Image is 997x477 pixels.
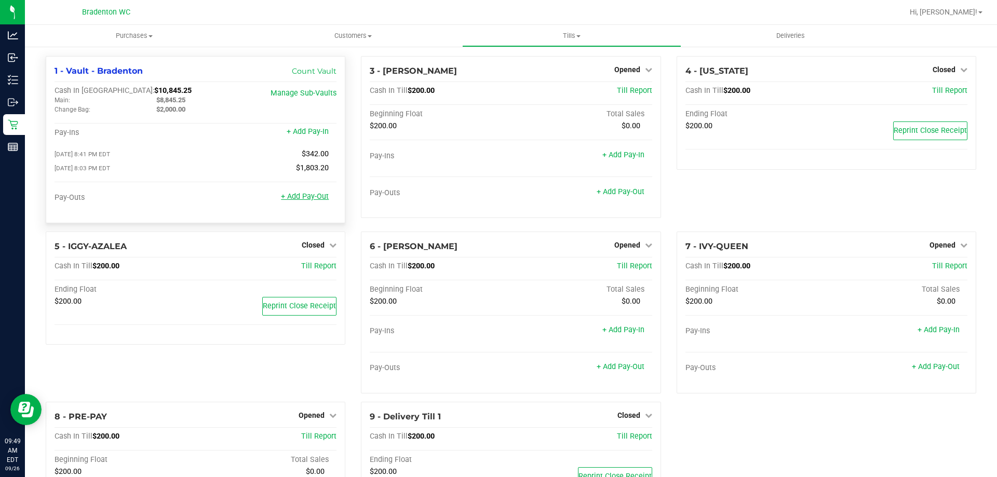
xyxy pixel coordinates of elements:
[244,31,462,40] span: Customers
[92,262,119,270] span: $200.00
[685,326,827,336] div: Pay-Ins
[685,66,748,76] span: 4 - [US_STATE]
[55,66,143,76] span: 1 - Vault - Bradenton
[55,241,127,251] span: 5 - IGGY-AZALEA
[55,432,92,441] span: Cash In Till
[511,110,652,119] div: Total Sales
[55,455,196,465] div: Beginning Float
[55,297,82,306] span: $200.00
[723,86,750,95] span: $200.00
[156,96,185,104] span: $8,845.25
[8,75,18,85] inline-svg: Inventory
[154,86,192,95] span: $10,845.25
[370,86,408,95] span: Cash In Till
[685,86,723,95] span: Cash In Till
[614,65,640,74] span: Opened
[301,432,336,441] a: Till Report
[932,262,967,270] a: Till Report
[292,66,336,76] a: Count Vault
[55,412,107,421] span: 8 - PRE-PAY
[196,455,337,465] div: Total Sales
[617,432,652,441] a: Till Report
[370,455,511,465] div: Ending Float
[8,97,18,107] inline-svg: Outbound
[408,86,435,95] span: $200.00
[302,241,325,249] span: Closed
[25,31,244,40] span: Purchases
[685,110,827,119] div: Ending Float
[5,437,20,465] p: 09:49 AM EDT
[929,241,955,249] span: Opened
[271,89,336,98] a: Manage Sub-Vaults
[894,126,967,135] span: Reprint Close Receipt
[296,163,329,172] span: $1,803.20
[912,362,960,371] a: + Add Pay-Out
[685,121,712,130] span: $200.00
[55,262,92,270] span: Cash In Till
[370,363,511,373] div: Pay-Outs
[370,297,397,306] span: $200.00
[614,241,640,249] span: Opened
[826,285,967,294] div: Total Sales
[685,285,827,294] div: Beginning Float
[370,188,511,198] div: Pay-Outs
[55,151,110,158] span: [DATE] 8:41 PM EDT
[937,297,955,306] span: $0.00
[281,192,329,201] a: + Add Pay-Out
[301,262,336,270] span: Till Report
[55,193,196,202] div: Pay-Outs
[370,285,511,294] div: Beginning Float
[244,25,462,47] a: Customers
[302,149,329,158] span: $342.00
[893,121,967,140] button: Reprint Close Receipt
[8,142,18,152] inline-svg: Reports
[306,467,325,476] span: $0.00
[299,411,325,419] span: Opened
[55,128,196,138] div: Pay-Ins
[685,262,723,270] span: Cash In Till
[8,52,18,63] inline-svg: Inbound
[370,66,457,76] span: 3 - [PERSON_NAME]
[55,467,82,476] span: $200.00
[617,86,652,95] a: Till Report
[370,432,408,441] span: Cash In Till
[8,30,18,40] inline-svg: Analytics
[408,262,435,270] span: $200.00
[933,65,955,74] span: Closed
[5,465,20,472] p: 09/26
[723,262,750,270] span: $200.00
[617,262,652,270] a: Till Report
[597,362,644,371] a: + Add Pay-Out
[82,8,130,17] span: Bradenton WC
[685,297,712,306] span: $200.00
[932,86,967,95] a: Till Report
[370,262,408,270] span: Cash In Till
[463,31,680,40] span: Tills
[55,97,70,104] span: Main:
[262,297,336,316] button: Reprint Close Receipt
[370,412,441,421] span: 9 - Delivery Till 1
[92,432,119,441] span: $200.00
[10,394,42,425] iframe: Resource center
[55,86,154,95] span: Cash In [GEOGRAPHIC_DATA]:
[462,25,681,47] a: Tills
[370,121,397,130] span: $200.00
[263,302,336,310] span: Reprint Close Receipt
[55,106,90,113] span: Change Bag:
[156,105,185,113] span: $2,000.00
[622,297,640,306] span: $0.00
[622,121,640,130] span: $0.00
[602,151,644,159] a: + Add Pay-In
[408,432,435,441] span: $200.00
[681,25,900,47] a: Deliveries
[685,241,748,251] span: 7 - IVY-QUEEN
[910,8,977,16] span: Hi, [PERSON_NAME]!
[918,325,960,334] a: + Add Pay-In
[370,241,457,251] span: 6 - [PERSON_NAME]
[55,165,110,172] span: [DATE] 8:03 PM EDT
